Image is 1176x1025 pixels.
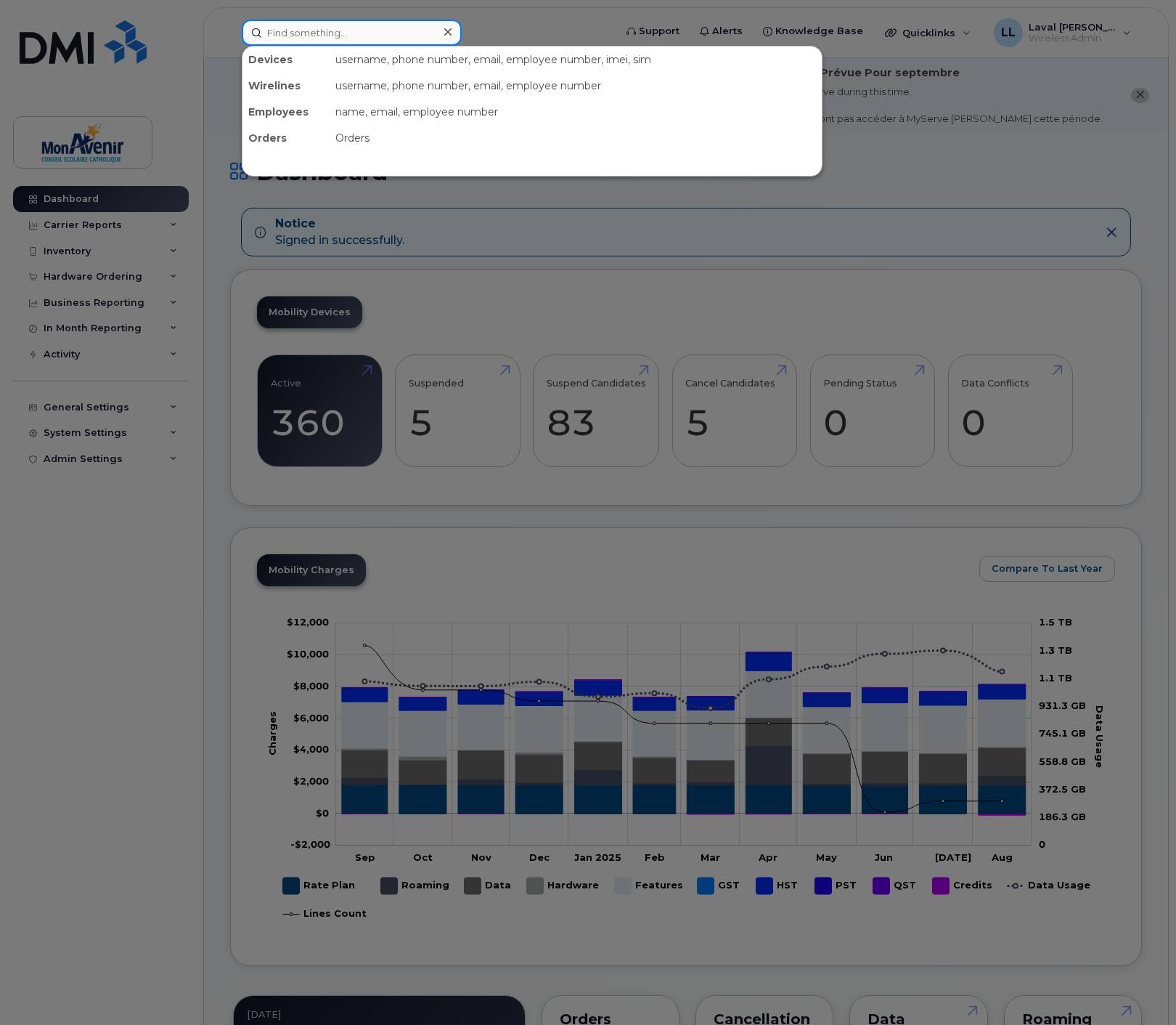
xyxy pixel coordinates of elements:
[242,125,330,151] div: Orders
[330,125,822,151] div: Orders
[330,99,822,125] div: name, email, employee number
[242,99,330,125] div: Employees
[330,73,822,99] div: username, phone number, email, employee number
[242,73,330,99] div: Wirelines
[330,46,822,73] div: username, phone number, email, employee number, imei, sim
[242,46,330,73] div: Devices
